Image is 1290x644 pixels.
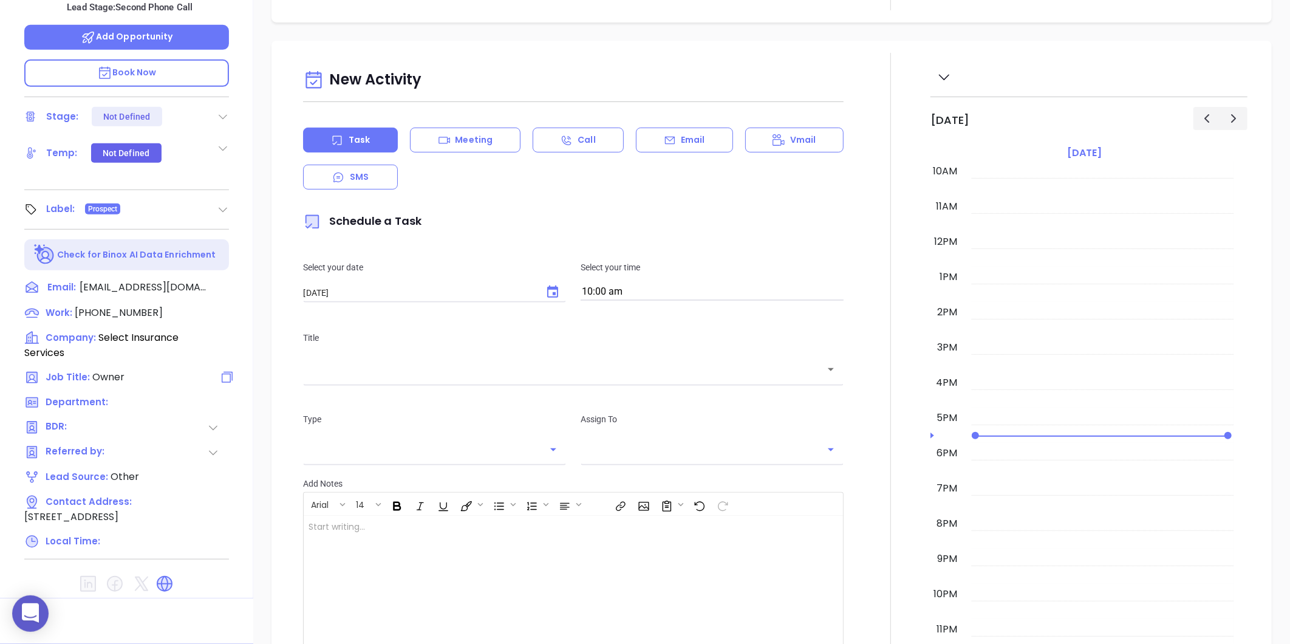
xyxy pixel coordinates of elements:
[88,202,118,216] span: Prospect
[935,305,960,320] div: 2pm
[822,361,839,378] button: Open
[103,143,149,163] div: Not Defined
[934,446,960,461] div: 6pm
[46,396,108,408] span: Department:
[46,470,108,483] span: Lead Source:
[578,134,595,146] p: Call
[303,287,536,299] input: MM/DD/YYYY
[609,494,630,515] span: Insert link
[632,494,654,515] span: Insert Image
[655,494,686,515] span: Surveys
[934,411,960,425] div: 5pm
[681,134,705,146] p: Email
[46,420,109,435] span: BDR:
[350,171,369,183] p: SMS
[581,261,844,274] p: Select your time
[711,494,732,515] span: Redo
[431,494,453,515] span: Underline
[934,516,960,531] div: 8pm
[931,587,960,601] div: 10pm
[408,494,430,515] span: Italic
[75,306,163,320] span: [PHONE_NUMBER]
[46,200,75,218] div: Label:
[46,306,72,319] span: Work :
[455,134,493,146] p: Meeting
[545,441,562,458] button: Open
[303,65,844,96] div: New Activity
[350,499,370,507] span: 14
[97,66,157,78] span: Book Now
[80,280,207,295] span: [EMAIL_ADDRESS][DOMAIN_NAME]
[349,134,370,146] p: Task
[934,622,960,637] div: 11pm
[46,108,79,126] div: Stage:
[932,235,960,249] div: 12pm
[57,248,216,261] p: Check for Binox AI Data Enrichment
[81,30,173,43] span: Add Opportunity
[349,494,384,515] span: Font size
[933,199,960,214] div: 11am
[822,441,839,458] button: Open
[937,270,960,284] div: 1pm
[487,494,519,515] span: Insert Unordered List
[1220,107,1247,129] button: Next day
[46,445,109,460] span: Referred by:
[303,331,844,344] p: Title
[454,494,486,515] span: Fill color or set the text color
[47,280,76,296] span: Email:
[1065,145,1104,162] a: [DATE]
[92,370,125,384] span: Owner
[935,340,960,355] div: 3pm
[46,331,96,344] span: Company:
[1193,107,1221,129] button: Previous day
[46,144,78,162] div: Temp:
[24,331,179,360] span: Select Insurance Services
[111,470,139,484] span: Other
[930,114,969,127] h2: [DATE]
[385,494,407,515] span: Bold
[24,510,118,524] span: [STREET_ADDRESS]
[553,494,584,515] span: Align
[305,499,335,507] span: Arial
[303,477,844,490] p: Add Notes
[304,494,348,515] span: Font family
[34,244,55,265] img: Ai-Enrich-DaqCidB-.svg
[790,134,816,146] p: Vmail
[46,371,90,383] span: Job Title:
[934,481,960,496] div: 7pm
[350,494,374,515] button: 14
[930,164,960,179] div: 10am
[541,280,565,304] button: Choose date, selected date is Sep 10, 2025
[46,535,100,547] span: Local Time:
[46,495,132,508] span: Contact Address:
[103,107,150,126] div: Not Defined
[305,494,338,515] button: Arial
[933,375,960,390] div: 4pm
[303,413,566,426] p: Type
[935,552,960,566] div: 9pm
[581,413,844,426] p: Assign To
[303,213,421,228] span: Schedule a Task
[520,494,551,515] span: Insert Ordered List
[688,494,709,515] span: Undo
[303,261,566,274] p: Select your date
